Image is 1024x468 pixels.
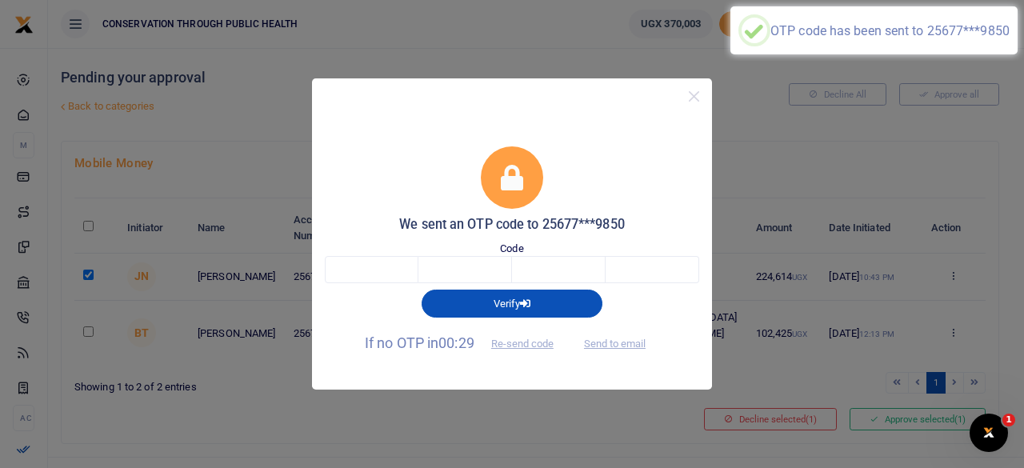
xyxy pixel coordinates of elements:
[325,217,699,233] h5: We sent an OTP code to 25677***9850
[422,290,602,317] button: Verify
[1002,414,1015,426] span: 1
[500,241,523,257] label: Code
[365,334,567,351] span: If no OTP in
[770,23,1010,38] div: OTP code has been sent to 25677***9850
[438,334,474,351] span: 00:29
[970,414,1008,452] iframe: Intercom live chat
[682,85,706,108] button: Close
